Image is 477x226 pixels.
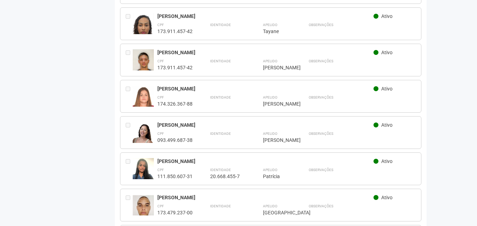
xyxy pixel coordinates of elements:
[157,64,193,71] div: 173.911.457-42
[157,173,193,180] div: 111.850.607-31
[157,137,193,143] div: 093.499.687-38
[381,122,393,128] span: Ativo
[157,95,164,99] strong: CPF
[126,122,133,143] div: Entre em contato com a Aministração para solicitar o cancelamento ou 2a via
[157,209,193,216] div: 173.479.237-00
[126,13,133,34] div: Entre em contato com a Aministração para solicitar o cancelamento ou 2a via
[157,13,374,19] div: [PERSON_NAME]
[157,59,164,63] strong: CPF
[210,173,245,180] div: 20.668.455-7
[157,49,374,56] div: [PERSON_NAME]
[210,95,231,99] strong: Identidade
[126,49,133,71] div: Entre em contato com a Aministração para solicitar o cancelamento ou 2a via
[157,158,374,164] div: [PERSON_NAME]
[133,86,154,113] img: user.jpg
[133,49,154,77] img: user.jpg
[157,86,374,92] div: [PERSON_NAME]
[126,86,133,107] div: Entre em contato com a Aministração para solicitar o cancelamento ou 2a via
[381,13,393,19] span: Ativo
[210,59,231,63] strong: Identidade
[309,168,333,172] strong: Observações
[157,28,193,34] div: 173.911.457-42
[157,23,164,27] strong: CPF
[263,204,277,208] strong: Apelido
[157,204,164,208] strong: CPF
[381,158,393,164] span: Ativo
[263,64,291,71] div: [PERSON_NAME]
[263,173,291,180] div: Patrícia
[210,168,231,172] strong: Identidade
[157,122,374,128] div: [PERSON_NAME]
[210,132,231,136] strong: Identidade
[126,194,133,216] div: Entre em contato com a Aministração para solicitar o cancelamento ou 2a via
[309,132,333,136] strong: Observações
[157,132,164,136] strong: CPF
[133,158,154,186] img: user.jpg
[263,132,277,136] strong: Apelido
[381,50,393,55] span: Ativo
[381,195,393,200] span: Ativo
[133,194,154,224] img: user.jpg
[263,59,277,63] strong: Apelido
[210,204,231,208] strong: Identidade
[381,86,393,92] span: Ativo
[263,95,277,99] strong: Apelido
[263,28,291,34] div: Tayane
[263,137,291,143] div: [PERSON_NAME]
[157,194,374,201] div: [PERSON_NAME]
[309,59,333,63] strong: Observações
[210,23,231,27] strong: Identidade
[263,209,291,216] div: [GEOGRAPHIC_DATA]
[309,204,333,208] strong: Observações
[309,23,333,27] strong: Observações
[157,168,164,172] strong: CPF
[263,101,291,107] div: [PERSON_NAME]
[263,168,277,172] strong: Apelido
[263,23,277,27] strong: Apelido
[133,13,154,42] img: user.jpg
[309,95,333,99] strong: Observações
[126,158,133,180] div: Entre em contato com a Aministração para solicitar o cancelamento ou 2a via
[157,101,193,107] div: 174.326.367-88
[133,122,154,144] img: user.jpg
